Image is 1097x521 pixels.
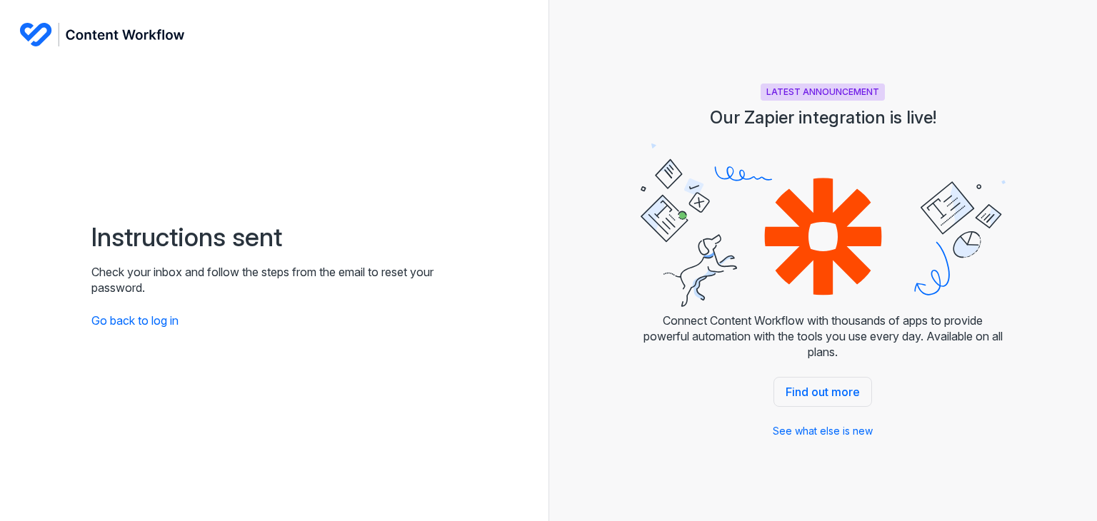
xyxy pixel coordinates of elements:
span: LATEST ANNOUNCEMENT [761,84,885,101]
img: Connect $Content Workflow with over 4,000 apps [641,143,1006,307]
p: Connect Content Workflow with thousands of apps to provide powerful automation with the tools you... [641,313,1006,360]
a: Go back to log in [91,313,179,328]
a: Content Workflow [20,23,184,46]
h2: Our Zapier integration is live! [641,109,1006,126]
a: See what else is new [641,424,1006,437]
a: Find out more [773,377,872,407]
p: Check your inbox and follow the steps from the email to reset your password. [91,264,457,295]
h1: Instructions sent [91,227,457,247]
